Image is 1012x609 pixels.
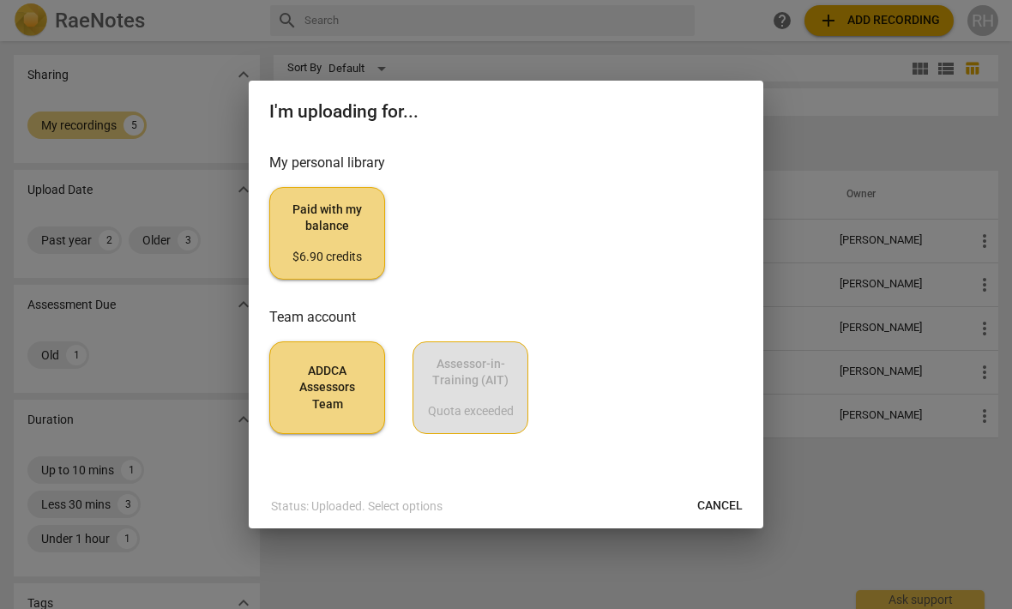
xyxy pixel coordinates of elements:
span: ADDCA Assessors Team [284,363,370,413]
button: ADDCA Assessors Team [269,341,385,434]
h3: Team account [269,307,743,328]
div: $6.90 credits [284,249,370,266]
button: Paid with my balance$6.90 credits [269,187,385,280]
h3: My personal library [269,153,743,173]
span: Cancel [697,497,743,515]
span: Paid with my balance [284,202,370,266]
button: Cancel [684,491,756,522]
p: Status: Uploaded. Select options [271,497,443,516]
h2: I'm uploading for... [269,101,743,123]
